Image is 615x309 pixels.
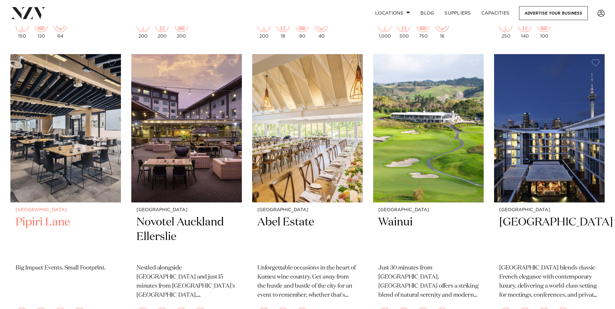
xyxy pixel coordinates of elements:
[476,6,515,20] a: Capacities
[499,264,599,300] p: [GEOGRAPHIC_DATA] blends classic French elegance with contemporary luxury, delivering a world-cla...
[378,264,479,300] p: Just 30 minutes from [GEOGRAPHIC_DATA], [GEOGRAPHIC_DATA] offers a striking blend of natural sere...
[415,6,439,20] a: BLOG
[315,19,328,39] div: 40
[436,19,449,39] div: 16
[499,215,599,259] h2: [GEOGRAPHIC_DATA]
[538,19,550,39] div: 100
[16,215,116,259] h2: Pipiri Lane
[417,19,430,39] div: 750
[136,264,237,300] p: Nestled alongside [GEOGRAPHIC_DATA] and just 15 minutes from [GEOGRAPHIC_DATA]'s [GEOGRAPHIC_DATA...
[378,19,391,39] div: 1,000
[277,19,290,39] div: 18
[378,208,479,212] small: [GEOGRAPHIC_DATA]
[257,264,358,300] p: Unforgettable occasions in the heart of Kumeu wine country. Get away from the hustle and bustle o...
[54,19,67,39] div: 64
[296,19,309,39] div: 80
[257,215,358,259] h2: Abel Estate
[35,19,48,39] div: 120
[494,54,605,202] img: Sofitel Auckland Viaduct Harbour hotel venue
[499,19,512,39] div: 250
[518,19,531,39] div: 140
[397,19,410,39] div: 500
[136,19,149,39] div: 200
[156,19,169,39] div: 200
[439,6,476,20] a: SUPPLIERS
[175,19,188,39] div: 200
[499,208,599,212] small: [GEOGRAPHIC_DATA]
[16,208,116,212] small: [GEOGRAPHIC_DATA]
[10,7,46,19] img: nzv-logo.png
[136,215,237,259] h2: Novotel Auckland Ellerslie
[136,208,237,212] small: [GEOGRAPHIC_DATA]
[16,19,29,39] div: 150
[378,215,479,259] h2: Wainui
[16,264,116,273] p: Big Impact Events. Small Footprint.
[257,19,270,39] div: 200
[519,6,588,20] a: Advertise your business
[370,6,415,20] a: Locations
[257,208,358,212] small: [GEOGRAPHIC_DATA]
